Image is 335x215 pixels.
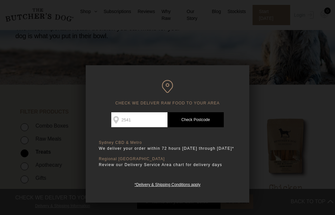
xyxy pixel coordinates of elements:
[167,112,224,127] a: Check Postcode
[99,145,236,152] p: We deliver your order within 72 hours [DATE] through [DATE]*
[134,181,200,187] a: *Delivery & Shipping Conditions apply
[99,157,236,161] p: Regional [GEOGRAPHIC_DATA]
[99,140,236,145] p: Sydney CBD & Metro
[99,161,236,168] p: Review our Delivery Service Area chart for delivery days
[99,80,236,106] h6: CHECK WE DELIVER RAW FOOD TO YOUR AREA
[111,112,167,127] input: Postcode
